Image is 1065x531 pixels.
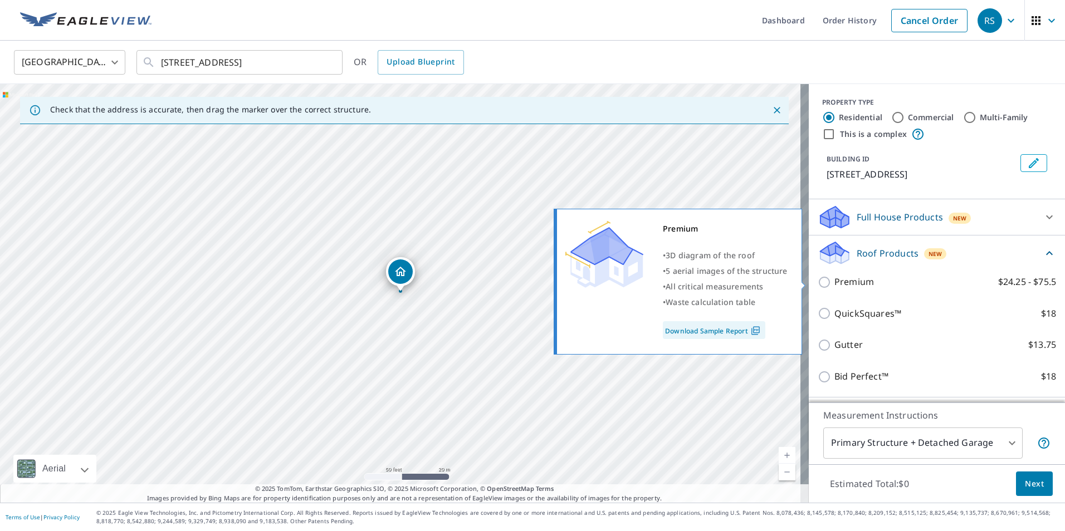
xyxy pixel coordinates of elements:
[20,12,152,29] img: EV Logo
[378,50,463,75] a: Upload Blueprint
[666,281,763,292] span: All critical measurements
[823,427,1023,459] div: Primary Structure + Detached Garage
[953,214,967,223] span: New
[980,112,1028,123] label: Multi-Family
[821,471,918,496] p: Estimated Total: $0
[6,513,40,521] a: Terms of Use
[779,464,795,480] a: Current Level 19, Zoom Out
[770,103,784,117] button: Close
[1041,370,1056,383] p: $18
[565,221,643,288] img: Premium
[161,47,320,78] input: Search by address or latitude-longitude
[666,265,787,276] span: 5 aerial images of the structure
[1020,154,1047,172] button: Edit building 1
[779,447,795,464] a: Current Level 19, Zoom In
[834,275,874,289] p: Premium
[998,275,1056,289] p: $24.25 - $75.5
[929,249,942,258] span: New
[908,112,954,123] label: Commercial
[96,509,1059,525] p: © 2025 Eagle View Technologies, Inc. and Pictometry International Corp. All Rights Reserved. Repo...
[663,321,765,339] a: Download Sample Report
[834,307,901,321] p: QuickSquares™
[1041,307,1056,321] p: $18
[978,8,1002,33] div: RS
[857,247,919,260] p: Roof Products
[1028,338,1056,352] p: $13.75
[823,409,1051,422] p: Measurement Instructions
[1016,471,1053,496] button: Next
[13,455,96,483] div: Aerial
[748,326,763,336] img: Pdf Icon
[386,257,415,292] div: Dropped pin, building 1, Residential property, 1809 Main Dr High Ridge, MO 63049
[663,294,788,310] div: •
[387,55,455,69] span: Upload Blueprint
[536,484,554,493] a: Terms
[834,370,888,383] p: Bid Perfect™
[666,297,755,307] span: Waste calculation table
[6,514,80,520] p: |
[840,129,907,140] label: This is a complex
[839,112,882,123] label: Residential
[14,47,125,78] div: [GEOGRAPHIC_DATA]
[663,263,788,279] div: •
[43,513,80,521] a: Privacy Policy
[663,221,788,237] div: Premium
[1025,477,1044,491] span: Next
[354,50,464,75] div: OR
[834,338,863,352] p: Gutter
[39,455,69,483] div: Aerial
[891,9,968,32] a: Cancel Order
[827,154,869,164] p: BUILDING ID
[857,210,943,224] p: Full House Products
[666,250,755,260] span: 3D diagram of the roof
[1037,436,1051,450] span: Your report will include the primary structure and a detached garage if one exists.
[663,279,788,294] div: •
[818,204,1056,230] div: Full House ProductsNew
[255,484,554,494] span: © 2025 TomTom, Earthstar Geographics SIO, © 2025 Microsoft Corporation, ©
[822,97,1052,107] div: PROPERTY TYPE
[827,168,1016,181] p: [STREET_ADDRESS]
[50,105,371,115] p: Check that the address is accurate, then drag the marker over the correct structure.
[818,240,1056,266] div: Roof ProductsNew
[663,248,788,263] div: •
[487,484,534,493] a: OpenStreetMap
